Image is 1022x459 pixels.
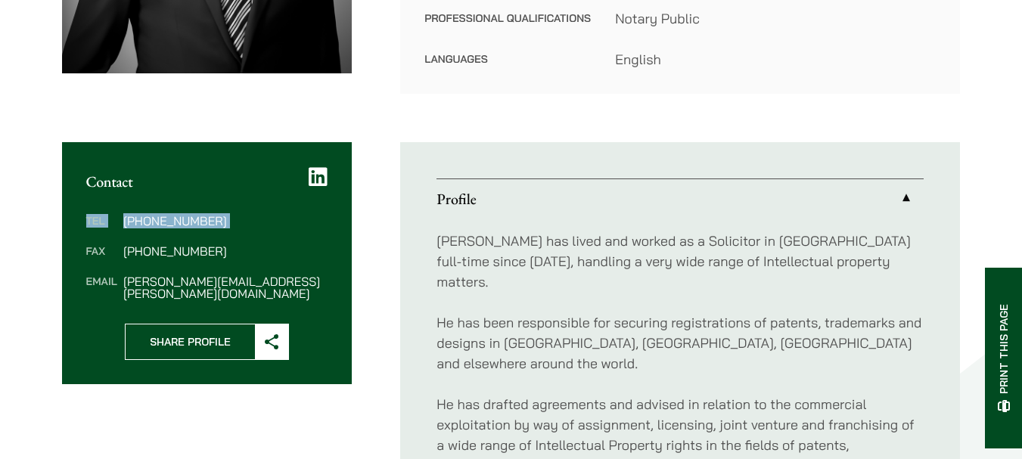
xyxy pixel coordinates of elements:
[86,172,328,191] h2: Contact
[436,179,924,219] a: Profile
[424,8,591,49] dt: Professional Qualifications
[436,231,924,292] p: [PERSON_NAME] has lived and worked as a Solicitor in [GEOGRAPHIC_DATA] full-time since [DATE], ha...
[436,312,924,374] p: He has been responsible for securing registrations of patents, trademarks and designs in [GEOGRAP...
[123,245,328,257] dd: [PHONE_NUMBER]
[125,324,289,360] button: Share Profile
[123,275,328,299] dd: [PERSON_NAME][EMAIL_ADDRESS][PERSON_NAME][DOMAIN_NAME]
[86,215,117,245] dt: Tel
[424,49,591,70] dt: Languages
[615,49,936,70] dd: English
[123,215,328,227] dd: [PHONE_NUMBER]
[86,245,117,275] dt: Fax
[86,275,117,299] dt: Email
[126,324,255,359] span: Share Profile
[615,8,936,29] dd: Notary Public
[309,166,328,188] a: LinkedIn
